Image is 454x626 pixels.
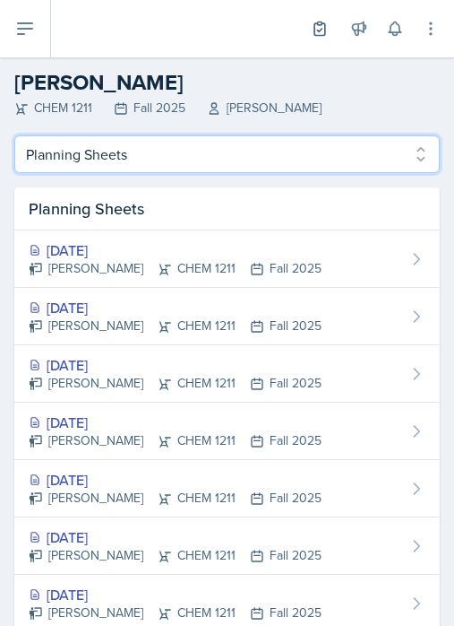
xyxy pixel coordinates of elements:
a: [DATE] [PERSON_NAME]CHEM 1211Fall 2025 [14,288,440,345]
a: [DATE] [PERSON_NAME]CHEM 1211Fall 2025 [14,460,440,517]
div: [DATE] [29,412,321,433]
div: Planning Sheets [14,187,440,230]
div: [DATE] [29,584,321,605]
a: [DATE] [PERSON_NAME]CHEM 1211Fall 2025 [14,517,440,575]
div: [PERSON_NAME] CHEM 1211 Fall 2025 [29,259,321,278]
a: [DATE] [PERSON_NAME]CHEM 1211Fall 2025 [14,403,440,460]
div: [PERSON_NAME] CHEM 1211 Fall 2025 [29,604,321,622]
div: CHEM 1211 Fall 2025 [PERSON_NAME] [14,99,440,117]
div: [PERSON_NAME] CHEM 1211 Fall 2025 [29,317,321,335]
a: [DATE] [PERSON_NAME]CHEM 1211Fall 2025 [14,345,440,403]
a: [DATE] [PERSON_NAME]CHEM 1211Fall 2025 [14,230,440,288]
h2: [PERSON_NAME] [14,66,440,99]
div: [DATE] [29,354,321,376]
div: [DATE] [29,526,321,548]
div: [PERSON_NAME] CHEM 1211 Fall 2025 [29,431,321,450]
div: [PERSON_NAME] CHEM 1211 Fall 2025 [29,374,321,393]
div: [DATE] [29,297,321,318]
div: [DATE] [29,469,321,491]
div: [PERSON_NAME] CHEM 1211 Fall 2025 [29,546,321,565]
div: [DATE] [29,239,321,261]
div: [PERSON_NAME] CHEM 1211 Fall 2025 [29,489,321,508]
